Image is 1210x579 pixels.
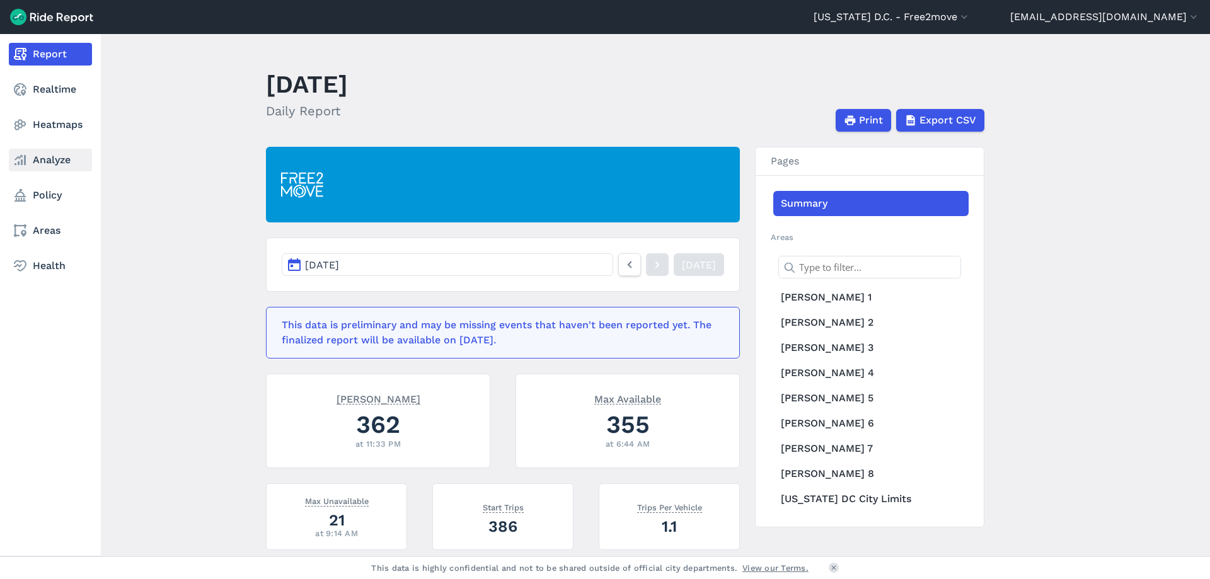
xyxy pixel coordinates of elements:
[9,219,92,242] a: Areas
[773,486,969,512] a: [US_STATE] DC City Limits
[9,184,92,207] a: Policy
[282,527,391,539] div: at 9:14 AM
[9,255,92,277] a: Health
[773,386,969,411] a: [PERSON_NAME] 5
[773,191,969,216] a: Summary
[9,113,92,136] a: Heatmaps
[896,109,984,132] button: Export CSV
[756,147,984,176] h3: Pages
[531,438,724,450] div: at 6:44 AM
[281,168,350,202] img: Free2Move
[637,500,702,513] span: Trips Per Vehicle
[773,335,969,360] a: [PERSON_NAME] 3
[773,310,969,335] a: [PERSON_NAME] 2
[773,436,969,461] a: [PERSON_NAME] 7
[773,461,969,486] a: [PERSON_NAME] 8
[9,43,92,66] a: Report
[282,509,391,531] div: 21
[614,515,724,537] div: 1.1
[9,78,92,101] a: Realtime
[859,113,883,128] span: Print
[773,360,969,386] a: [PERSON_NAME] 4
[9,149,92,171] a: Analyze
[531,407,724,442] div: 355
[778,256,961,278] input: Type to filter...
[674,253,724,276] a: [DATE]
[483,500,524,513] span: Start Trips
[773,411,969,436] a: [PERSON_NAME] 6
[836,109,891,132] button: Print
[594,392,661,404] span: Max Available
[919,113,976,128] span: Export CSV
[266,67,348,101] h1: [DATE]
[305,494,369,507] span: Max Unavailable
[282,438,475,450] div: at 11:33 PM
[10,9,93,25] img: Ride Report
[282,253,613,276] button: [DATE]
[448,515,558,537] div: 386
[1010,9,1200,25] button: [EMAIL_ADDRESS][DOMAIN_NAME]
[282,407,475,442] div: 362
[771,231,969,243] h2: Areas
[337,392,420,404] span: [PERSON_NAME]
[814,9,971,25] button: [US_STATE] D.C. - Free2move
[773,285,969,310] a: [PERSON_NAME] 1
[742,562,809,574] a: View our Terms.
[282,318,717,348] div: This data is preliminary and may be missing events that haven't been reported yet. The finalized ...
[305,259,339,271] span: [DATE]
[266,101,348,120] h2: Daily Report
